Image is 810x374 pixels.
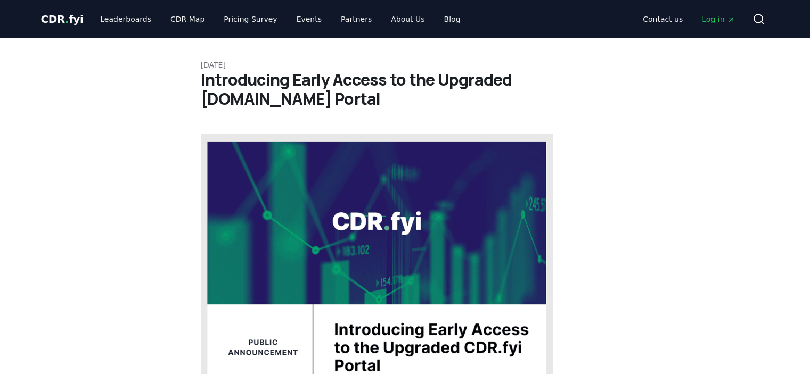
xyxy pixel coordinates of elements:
[702,14,735,24] span: Log in
[693,10,743,29] a: Log in
[215,10,285,29] a: Pricing Survey
[436,10,469,29] a: Blog
[162,10,213,29] a: CDR Map
[332,10,380,29] a: Partners
[382,10,433,29] a: About Us
[41,12,84,27] a: CDR.fyi
[41,13,84,26] span: CDR fyi
[92,10,160,29] a: Leaderboards
[201,70,610,109] h1: Introducing Early Access to the Upgraded [DOMAIN_NAME] Portal
[288,10,330,29] a: Events
[201,60,610,70] p: [DATE]
[634,10,691,29] a: Contact us
[65,13,69,26] span: .
[92,10,469,29] nav: Main
[634,10,743,29] nav: Main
